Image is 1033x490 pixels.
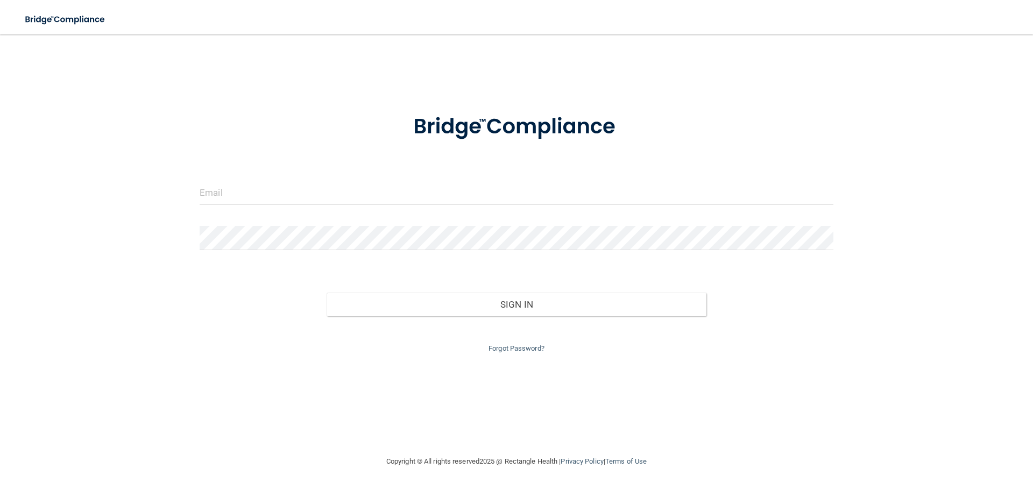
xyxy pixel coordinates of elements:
[320,444,713,479] div: Copyright © All rights reserved 2025 @ Rectangle Health | |
[489,344,544,352] a: Forgot Password?
[605,457,647,465] a: Terms of Use
[16,9,115,31] img: bridge_compliance_login_screen.278c3ca4.svg
[561,457,603,465] a: Privacy Policy
[327,293,707,316] button: Sign In
[391,99,642,155] img: bridge_compliance_login_screen.278c3ca4.svg
[200,181,833,205] input: Email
